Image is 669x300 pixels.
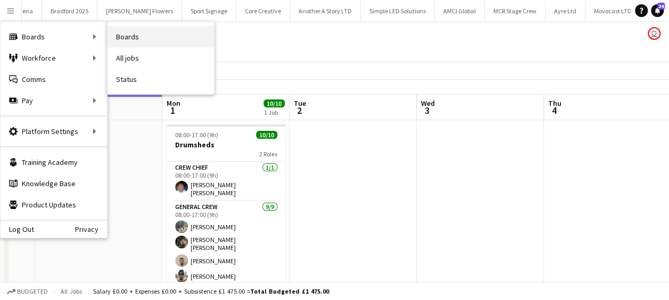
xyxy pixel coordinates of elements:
[182,1,236,21] button: Sport Signage
[651,4,664,17] a: 24
[75,225,107,234] a: Privacy
[294,98,306,108] span: Tue
[1,69,107,90] a: Comms
[1,194,107,215] a: Product Updates
[42,1,97,21] button: Bradford 2025
[264,109,284,116] div: 1 Job
[1,152,107,173] a: Training Academy
[167,140,286,149] h3: Drumsheds
[485,1,546,21] button: MCR Stage Crew
[1,47,107,69] div: Workforce
[17,288,48,295] span: Budgeted
[5,286,49,297] button: Budgeted
[93,287,329,295] div: Salary £0.00 + Expenses £0.00 + Subsistence £1 475.00 =
[108,69,214,90] a: Status
[97,1,182,21] button: [PERSON_NAME] Flowers
[1,26,107,47] div: Boards
[108,26,214,47] a: Boards
[361,1,435,21] button: Simple LED Solutions
[419,104,435,116] span: 3
[421,98,435,108] span: Wed
[546,1,585,21] button: Ayre Ltd
[657,3,665,10] span: 24
[259,150,277,158] span: 2 Roles
[1,173,107,194] a: Knowledge Base
[236,1,290,21] button: Core Creative
[165,104,180,116] span: 1
[263,99,285,107] span: 10/10
[167,98,180,108] span: Mon
[1,225,34,234] a: Log Out
[256,131,277,139] span: 10/10
[8,1,42,21] button: Arena
[1,121,107,142] div: Platform Settings
[648,27,660,40] app-user-avatar: Dominic Riley
[1,90,107,111] div: Pay
[548,98,561,108] span: Thu
[290,1,361,21] button: Another A Story LTD
[250,287,329,295] span: Total Budgeted £1 475.00
[167,162,286,201] app-card-role: Crew Chief1/108:00-17:00 (9h)[PERSON_NAME] [PERSON_NAME]
[108,47,214,69] a: All jobs
[292,104,306,116] span: 2
[59,287,84,295] span: All jobs
[167,124,286,282] app-job-card: 08:00-17:00 (9h)10/10Drumsheds2 RolesCrew Chief1/108:00-17:00 (9h)[PERSON_NAME] [PERSON_NAME]Gene...
[175,131,218,139] span: 08:00-17:00 (9h)
[435,1,485,21] button: AMCI Global
[585,1,641,21] button: Movocast LTD
[547,104,561,116] span: 4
